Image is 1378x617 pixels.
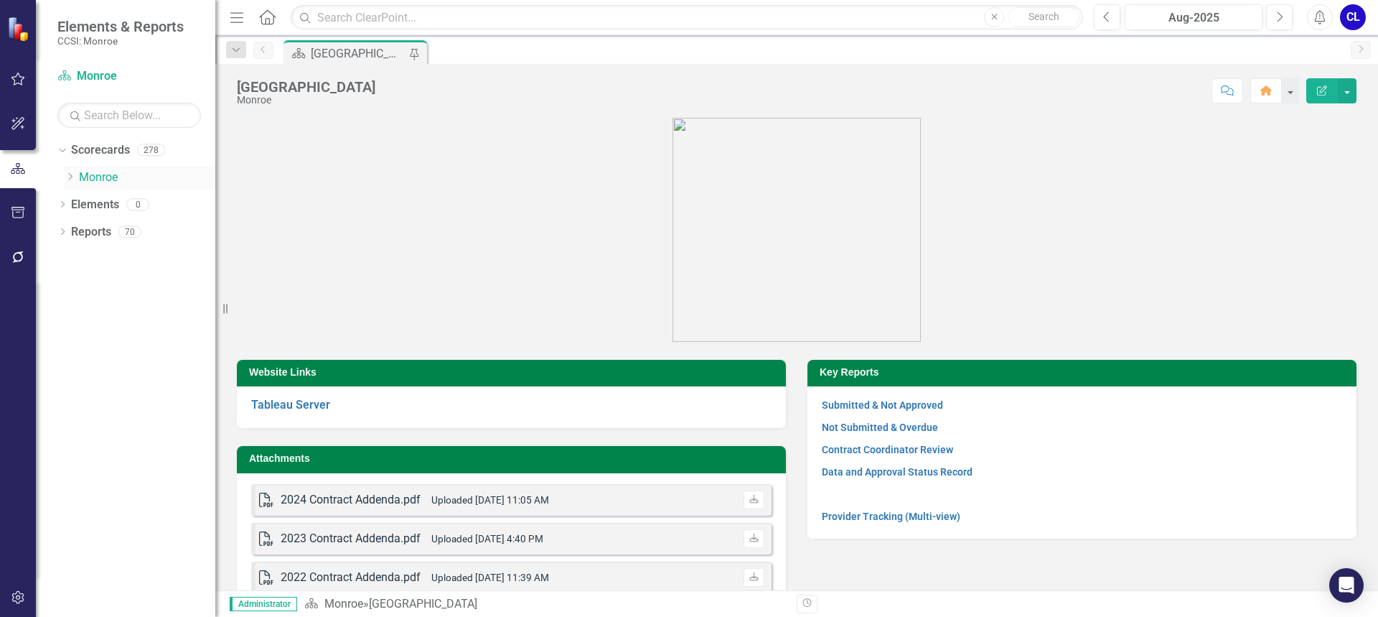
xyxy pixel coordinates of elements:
input: Search Below... [57,103,201,128]
a: Not Submitted & Overdue [822,422,938,433]
a: Monroe [57,68,201,85]
a: Scorecards [71,142,130,159]
div: [GEOGRAPHIC_DATA] [311,45,406,62]
button: CL [1340,4,1366,30]
h3: Website Links [249,367,779,378]
a: Monroe [79,170,215,186]
a: Submitted & Not Approved [822,399,943,411]
img: OMH%20Logo_Green%202024%20Stacked.png [672,118,921,342]
div: 2023 Contract Addenda.pdf [281,531,421,547]
div: 2022 Contract Addenda.pdf [281,570,421,586]
div: 70 [118,226,141,238]
small: Uploaded [DATE] 4:40 PM [431,533,543,544]
div: » [304,596,786,613]
div: Monroe [237,95,375,106]
h3: Attachments [249,453,779,464]
button: Aug-2025 [1125,4,1262,30]
div: 2024 Contract Addenda.pdf [281,492,421,509]
a: Data and Approval Status Record [822,466,972,478]
small: Uploaded [DATE] 11:39 AM [431,572,549,583]
div: [GEOGRAPHIC_DATA] [237,79,375,95]
input: Search ClearPoint... [291,5,1083,30]
span: Search [1028,11,1059,22]
span: Elements & Reports [57,18,184,35]
a: Elements [71,197,119,213]
a: Provider Tracking (Multi-view) [822,511,960,522]
a: Tableau Server [251,398,330,412]
small: CCSI: Monroe [57,35,184,47]
small: Uploaded [DATE] 11:05 AM [431,494,549,506]
a: Contract Coordinator Review [822,444,953,455]
div: [GEOGRAPHIC_DATA] [369,597,477,611]
a: Reports [71,224,111,241]
div: Open Intercom Messenger [1329,568,1364,603]
span: Administrator [230,597,297,611]
div: 278 [137,144,165,157]
button: Search [1008,7,1079,27]
img: ClearPoint Strategy [7,17,32,42]
div: 0 [126,198,149,210]
h3: Key Reports [820,367,1349,378]
div: Aug-2025 [1130,9,1257,27]
a: Monroe [324,597,363,611]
